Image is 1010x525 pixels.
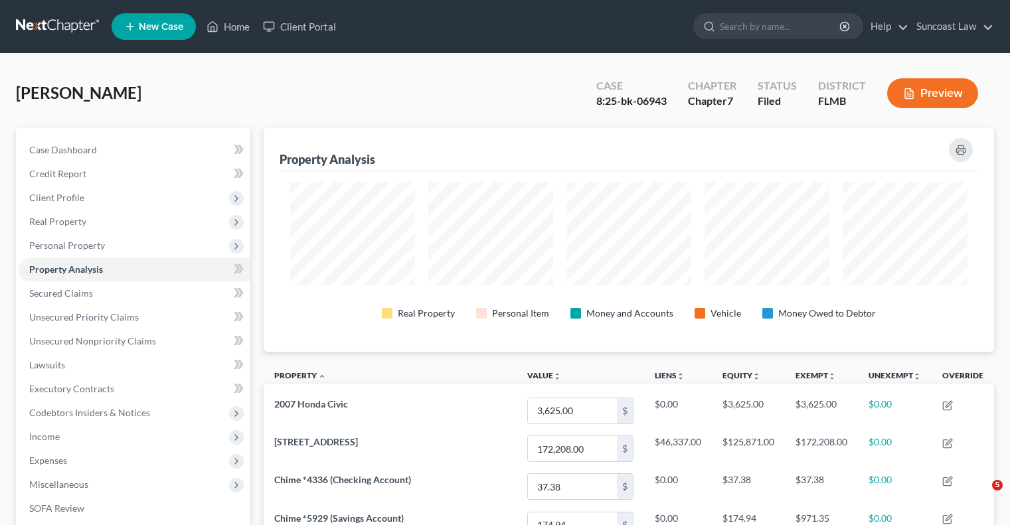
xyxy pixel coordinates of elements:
span: [STREET_ADDRESS] [274,436,358,447]
div: Vehicle [711,307,741,320]
div: Real Property [398,307,455,320]
span: Client Profile [29,192,84,203]
a: Unexemptunfold_more [869,370,921,380]
a: Case Dashboard [19,138,250,162]
span: Personal Property [29,240,105,251]
div: FLMB [818,94,866,109]
a: Credit Report [19,162,250,186]
span: Credit Report [29,168,86,179]
i: unfold_more [677,372,685,380]
td: $0.00 [858,430,932,468]
div: Chapter [688,78,736,94]
td: $172,208.00 [785,430,858,468]
div: Filed [758,94,797,109]
span: 5 [992,480,1003,490]
td: $3,625.00 [785,392,858,429]
div: 8:25-bk-06943 [596,94,667,109]
a: Equityunfold_more [722,370,760,380]
span: New Case [139,22,183,32]
span: Executory Contracts [29,383,114,394]
i: unfold_more [913,372,921,380]
div: Money Owed to Debtor [778,307,876,320]
a: Lawsuits [19,353,250,377]
span: 7 [727,94,733,107]
i: expand_less [318,372,326,380]
a: Property Analysis [19,258,250,281]
a: Unsecured Nonpriority Claims [19,329,250,353]
td: $0.00 [858,468,932,506]
td: $37.38 [712,468,785,506]
div: Chapter [688,94,736,109]
span: Property Analysis [29,263,103,275]
span: Chime *5929 (Savings Account) [274,512,404,524]
span: Unsecured Priority Claims [29,311,139,323]
div: District [818,78,866,94]
a: Property expand_less [274,370,326,380]
div: $ [617,398,633,423]
a: Executory Contracts [19,377,250,401]
td: $0.00 [644,392,712,429]
a: Secured Claims [19,281,250,305]
span: Miscellaneous [29,479,88,490]
input: Search by name... [720,14,841,38]
td: $46,337.00 [644,430,712,468]
td: $0.00 [644,468,712,506]
span: Income [29,431,60,442]
div: Money and Accounts [586,307,673,320]
span: Expenses [29,455,67,466]
div: Status [758,78,797,94]
span: 2007 Honda Civic [274,398,348,410]
span: [PERSON_NAME] [16,83,141,102]
span: Lawsuits [29,359,65,370]
input: 0.00 [528,436,617,461]
a: Home [200,15,256,38]
span: Codebtors Insiders & Notices [29,407,150,418]
td: $0.00 [858,392,932,429]
a: Suncoast Law [910,15,993,38]
td: $37.38 [785,468,858,506]
span: SOFA Review [29,502,84,514]
th: Override [932,362,994,392]
span: Secured Claims [29,287,93,299]
div: $ [617,436,633,461]
a: Help [864,15,908,38]
a: Exemptunfold_more [796,370,836,380]
i: unfold_more [828,372,836,380]
span: Real Property [29,216,86,227]
a: Client Portal [256,15,343,38]
a: Valueunfold_more [527,370,561,380]
td: $3,625.00 [712,392,785,429]
div: $ [617,474,633,499]
span: Case Dashboard [29,144,97,155]
a: SOFA Review [19,496,250,520]
iframe: Intercom live chat [965,480,997,512]
input: 0.00 [528,398,617,423]
span: Unsecured Nonpriority Claims [29,335,156,346]
i: unfold_more [553,372,561,380]
div: Personal Item [492,307,549,320]
button: Preview [887,78,978,108]
a: Unsecured Priority Claims [19,305,250,329]
span: Chime *4336 (Checking Account) [274,474,411,485]
div: Property Analysis [280,151,375,167]
a: Liensunfold_more [655,370,685,380]
i: unfold_more [752,372,760,380]
div: Case [596,78,667,94]
td: $125,871.00 [712,430,785,468]
input: 0.00 [528,474,617,499]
